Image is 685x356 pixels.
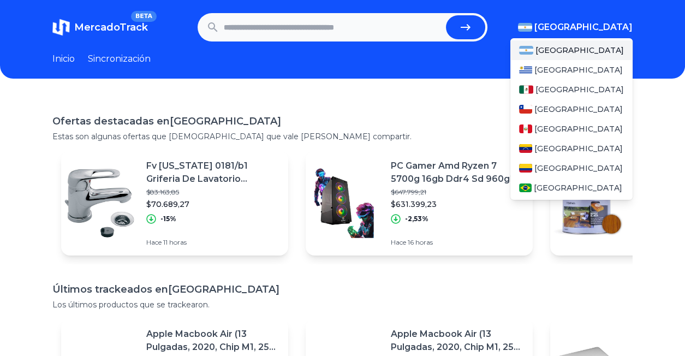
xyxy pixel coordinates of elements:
img: Argentina [518,23,532,32]
a: MercadoTrackBETA [52,19,148,36]
font: [GEOGRAPHIC_DATA] [170,115,281,127]
font: Hace [146,238,162,246]
font: [GEOGRAPHIC_DATA] [534,183,622,193]
font: Estas son algunas ofertas que [DEMOGRAPHIC_DATA] que vale [PERSON_NAME] compartir. [52,132,412,141]
font: $83.163,85 [146,188,179,196]
button: [GEOGRAPHIC_DATA] [518,21,633,34]
font: $647.799,21 [391,188,426,196]
font: [GEOGRAPHIC_DATA] [534,104,623,114]
font: [GEOGRAPHIC_DATA] [534,124,623,134]
a: México[GEOGRAPHIC_DATA] [510,80,633,99]
font: -2,53% [405,215,428,223]
a: Imagen destacadaPC Gamer Amd Ryzen 7 5700g 16gb Ddr4 Sd 960gb Gabinete Gamer$647.799,21$631.399,2... [306,151,533,256]
img: Imagen destacada [61,165,138,241]
img: Chile [519,105,532,114]
a: Perú[GEOGRAPHIC_DATA] [510,119,633,139]
a: Brasil[GEOGRAPHIC_DATA] [510,178,633,198]
img: Imagen destacada [550,165,627,241]
font: [GEOGRAPHIC_DATA] [535,85,624,94]
a: Chile[GEOGRAPHIC_DATA] [510,99,633,119]
font: [GEOGRAPHIC_DATA] [534,22,633,32]
a: Argentina[GEOGRAPHIC_DATA] [510,40,633,60]
font: Ofertas destacadas en [52,115,170,127]
font: MercadoTrack [74,21,148,33]
font: Fv [US_STATE] 0181/b1 Griferia De Lavatorio Monocomando Cromo Acabado Brillante Color [146,161,254,210]
font: [GEOGRAPHIC_DATA] [534,65,623,75]
img: Brasil [519,183,532,192]
font: PC Gamer Amd Ryzen 7 5700g 16gb Ddr4 Sd 960gb Gabinete Gamer [391,161,522,197]
a: Sincronización [88,52,151,66]
font: 11 horas [163,238,187,246]
font: Sincronización [88,54,151,64]
font: $631.399,23 [391,199,437,209]
font: [GEOGRAPHIC_DATA] [168,283,279,295]
font: -15% [160,215,176,223]
font: Hace [391,238,406,246]
img: Colombia [519,164,532,173]
font: Últimos trackeados en [52,283,168,295]
img: MercadoTrack [52,19,70,36]
img: Perú [519,124,532,133]
img: Imagen destacada [306,165,382,241]
img: México [519,85,533,94]
img: Uruguay [519,66,532,74]
font: 16 horas [408,238,433,246]
font: $70.689,27 [146,199,189,209]
img: Argentina [519,46,533,55]
a: Inicio [52,52,75,66]
font: [GEOGRAPHIC_DATA] [534,163,623,173]
font: Los últimos productos que se trackearon. [52,300,210,310]
font: [GEOGRAPHIC_DATA] [535,45,624,55]
img: Venezuela [519,144,532,153]
a: Uruguay[GEOGRAPHIC_DATA] [510,60,633,80]
a: Venezuela[GEOGRAPHIC_DATA] [510,139,633,158]
a: Imagen destacadaFv [US_STATE] 0181/b1 Griferia De Lavatorio Monocomando Cromo Acabado Brillante C... [61,151,288,256]
a: Colombia[GEOGRAPHIC_DATA] [510,158,633,178]
font: [GEOGRAPHIC_DATA] [534,144,623,153]
font: Inicio [52,54,75,64]
font: BETA [135,13,152,20]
